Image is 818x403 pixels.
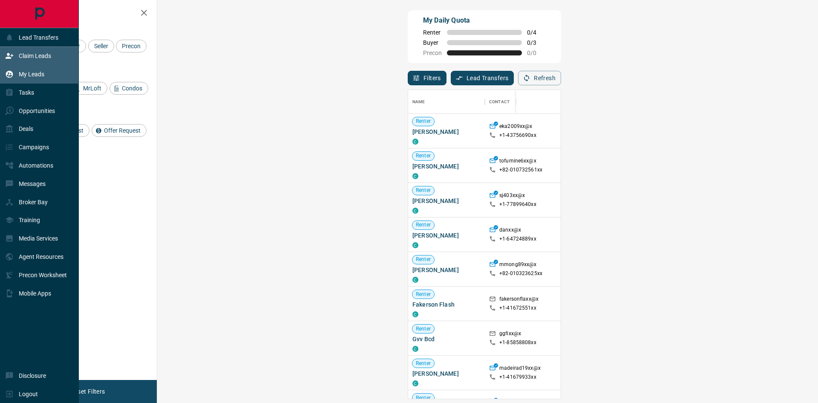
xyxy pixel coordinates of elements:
[412,173,418,179] div: condos.ca
[119,43,144,49] span: Precon
[408,71,446,85] button: Filters
[80,85,104,92] span: MrLoft
[527,39,546,46] span: 0 / 3
[101,127,144,134] span: Offer Request
[116,40,147,52] div: Precon
[499,330,521,339] p: ggfixx@x
[92,124,147,137] div: Offer Request
[412,394,434,402] span: Renter
[109,82,148,95] div: Condos
[412,325,434,333] span: Renter
[489,90,510,114] div: Contact
[499,270,542,277] p: +82- 010323625xx
[65,384,110,399] button: Reset Filters
[499,296,539,304] p: fakersonflaxx@x
[499,365,541,374] p: madeirad19xx@x
[412,311,418,317] div: condos.ca
[499,374,536,381] p: +1- 41679933xx
[88,40,114,52] div: Seller
[518,71,561,85] button: Refresh
[412,187,434,194] span: Renter
[71,82,107,95] div: MrLoft
[412,208,418,214] div: condos.ca
[412,369,481,378] span: [PERSON_NAME]
[451,71,514,85] button: Lead Transfers
[412,152,434,159] span: Renter
[412,346,418,352] div: condos.ca
[499,201,536,208] p: +1- 77899640xx
[423,39,442,46] span: Buyer
[412,277,418,283] div: condos.ca
[499,192,525,201] p: sj403xx@x
[412,360,434,367] span: Renter
[499,157,536,166] p: tofumine6xx@x
[423,49,442,56] span: Precon
[412,118,434,125] span: Renter
[499,304,536,312] p: +1- 41672551xx
[412,162,481,171] span: [PERSON_NAME]
[412,197,481,205] span: [PERSON_NAME]
[499,166,542,174] p: +82- 010732561xx
[499,339,536,346] p: +1- 85858808xx
[499,132,536,139] p: +1- 43756690xx
[412,221,434,229] span: Renter
[412,128,481,136] span: [PERSON_NAME]
[412,380,418,386] div: condos.ca
[423,15,546,26] p: My Daily Quota
[91,43,111,49] span: Seller
[412,90,425,114] div: Name
[412,256,434,263] span: Renter
[412,300,481,309] span: Fakerson Flash
[408,90,485,114] div: Name
[412,231,481,240] span: [PERSON_NAME]
[412,291,434,298] span: Renter
[119,85,145,92] span: Condos
[412,242,418,248] div: condos.ca
[27,9,148,19] h2: Filters
[527,29,546,36] span: 0 / 4
[499,235,536,243] p: +1- 64724889xx
[423,29,442,36] span: Renter
[499,226,521,235] p: danxx@x
[412,266,481,274] span: [PERSON_NAME]
[499,261,536,270] p: mmong89xx@x
[499,123,532,132] p: eka2009xx@x
[412,139,418,145] div: condos.ca
[412,335,481,343] span: Gvv Bcd
[527,49,546,56] span: 0 / 0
